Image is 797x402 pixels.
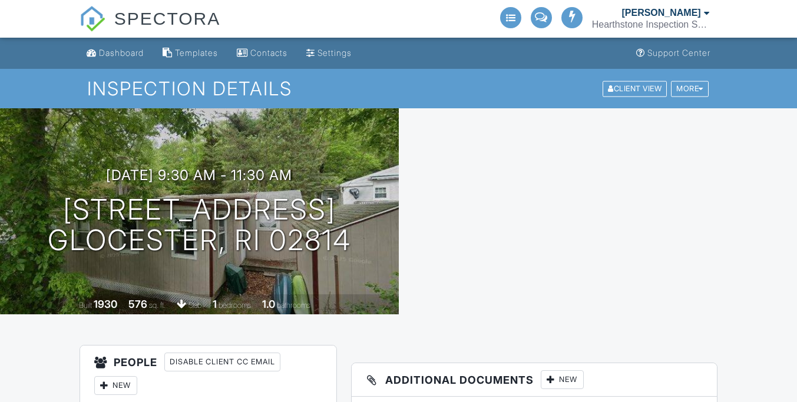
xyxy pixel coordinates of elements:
span: bathrooms [277,301,310,310]
div: Dashboard [99,48,144,58]
div: [PERSON_NAME] [621,7,700,19]
img: The Best Home Inspection Software - Spectora [80,6,105,32]
div: Templates [175,48,218,58]
div: 1930 [94,298,117,310]
div: Settings [318,48,352,58]
span: sq. ft. [149,301,166,310]
span: bedrooms [219,301,251,310]
h1: Inspection Details [87,78,710,99]
span: slab [188,301,201,310]
div: Client View [603,81,667,97]
div: 1 [213,298,217,310]
div: More [671,81,709,97]
h3: [DATE] 9:30 am - 11:30 am [106,167,292,183]
span: Built [79,301,92,310]
div: New [541,370,584,389]
h1: [STREET_ADDRESS] Glocester, RI 02814 [48,194,351,257]
a: Support Center [631,42,715,64]
a: Settings [302,42,356,64]
div: Contacts [250,48,287,58]
div: Disable Client CC Email [164,353,280,371]
h3: Additional Documents [352,363,716,397]
div: New [94,376,137,395]
a: SPECTORA [80,18,220,39]
div: 576 [128,298,147,310]
div: Hearthstone Inspection Services, Inc. [592,19,710,31]
span: SPECTORA [114,6,221,31]
a: Dashboard [82,42,148,64]
div: Support Center [647,48,710,58]
div: 1.0 [262,298,275,310]
a: Client View [601,84,670,92]
a: Contacts [232,42,292,64]
a: Templates [158,42,223,64]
